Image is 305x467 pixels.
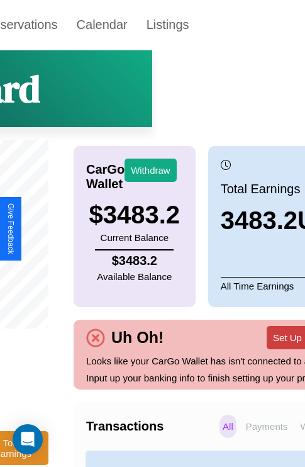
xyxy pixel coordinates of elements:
h3: $ 3483.2 [89,201,180,229]
a: Listings [137,11,199,38]
h4: Transactions [86,419,216,434]
h4: CarGo Wallet [86,162,125,191]
h4: $ 3483.2 [97,254,172,268]
a: Calendar [67,11,137,38]
div: Give Feedback [6,203,15,254]
p: Payments [243,415,291,438]
div: Open Intercom Messenger [13,424,43,454]
p: Available Balance [97,268,172,285]
button: Withdraw [125,159,177,182]
h4: Uh Oh! [105,329,170,347]
p: Current Balance [89,229,180,246]
p: All [219,415,236,438]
